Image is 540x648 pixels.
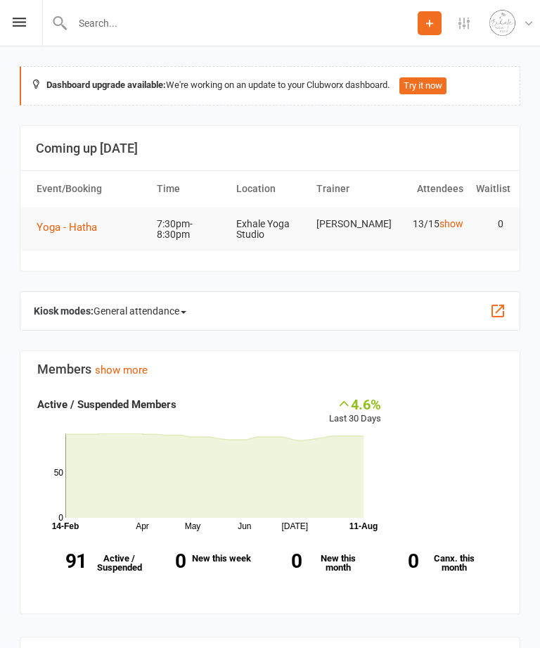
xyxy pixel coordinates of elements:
[37,552,86,571] strong: 91
[150,208,231,252] td: 7:30pm-8:30pm
[20,66,520,106] div: We're working on an update to your Clubworx dashboard.
[37,362,503,376] h3: Members
[30,171,150,207] th: Event/Booking
[37,219,107,236] button: Yoga - Hatha
[310,208,390,241] td: [PERSON_NAME]
[34,305,94,317] strong: Kiosk modes:
[470,208,510,241] td: 0
[94,300,186,322] span: General attendance
[390,171,470,207] th: Attendees
[95,364,148,376] a: show more
[68,13,418,33] input: Search...
[310,171,390,207] th: Trainer
[30,543,147,583] a: 91Active / Suspended
[150,171,231,207] th: Time
[36,141,504,155] h3: Coming up [DATE]
[37,398,176,411] strong: Active / Suspended Members
[439,218,463,229] a: show
[252,552,302,571] strong: 0
[399,77,446,94] button: Try it now
[230,208,310,252] td: Exhale Yoga Studio
[369,552,418,571] strong: 0
[329,396,381,426] div: Last 30 Days
[252,543,369,583] a: 0New this month
[369,543,486,583] a: 0Canx. this month
[136,543,253,581] a: 0New this week
[230,171,310,207] th: Location
[488,9,516,37] img: thumb_image1710331179.png
[470,171,510,207] th: Waitlist
[390,208,470,241] td: 13/15
[46,80,166,90] strong: Dashboard upgrade available:
[37,221,97,234] span: Yoga - Hatha
[329,396,381,412] div: 4.6%
[136,552,186,571] strong: 0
